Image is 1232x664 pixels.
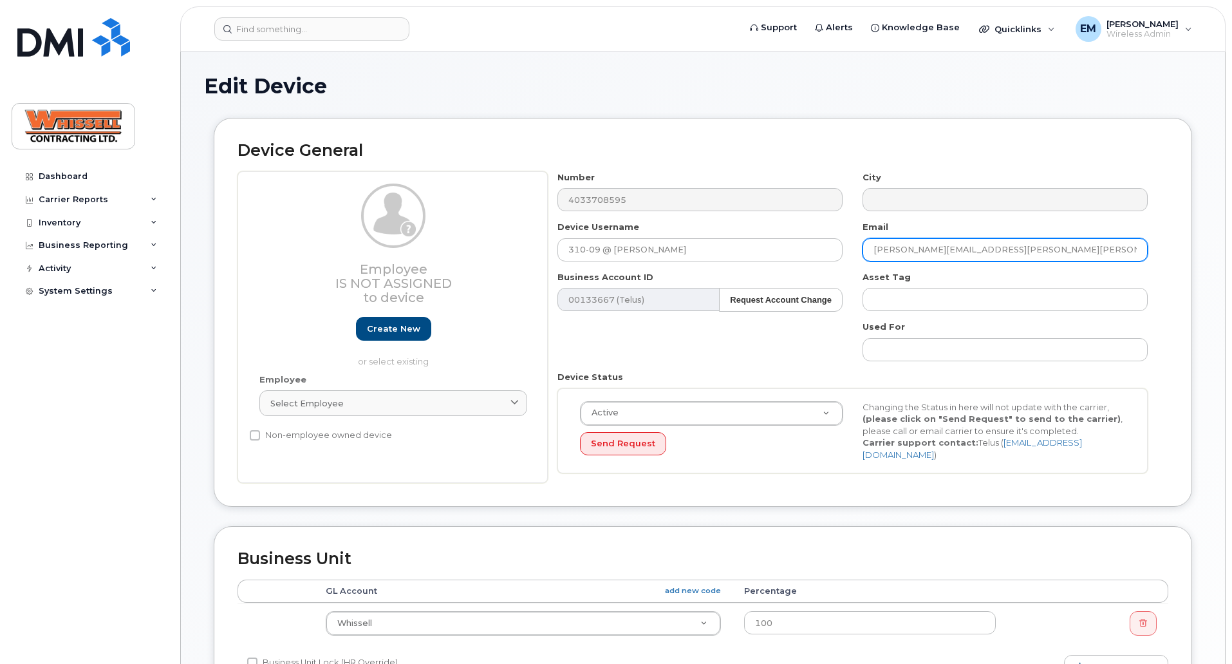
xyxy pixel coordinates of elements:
span: Select employee [270,397,344,410]
label: Device Username [557,221,639,233]
label: City [863,171,881,184]
strong: (please click on "Send Request" to send to the carrier) [863,413,1121,424]
strong: Carrier support contact: [863,437,978,448]
label: Email [863,221,888,233]
a: [EMAIL_ADDRESS][DOMAIN_NAME] [863,437,1082,460]
span: Whissell [337,618,372,628]
th: Percentage [733,580,1007,603]
span: to device [363,290,424,305]
a: add new code [665,585,721,596]
h2: Business Unit [238,550,1168,568]
span: Active [584,407,619,419]
button: Send Request [580,432,666,456]
label: Used For [863,321,905,333]
label: Device Status [557,371,623,383]
button: Request Account Change [719,288,843,312]
span: Is not assigned [335,276,452,291]
h2: Device General [238,142,1168,160]
div: Changing the Status in here will not update with the carrier, , please call or email carrier to e... [853,401,1135,461]
label: Number [557,171,595,184]
strong: Request Account Change [730,295,832,305]
a: Create new [356,317,431,341]
input: Non-employee owned device [250,430,260,441]
a: Whissell [326,612,721,635]
h3: Employee [259,262,527,305]
label: Business Account ID [557,271,653,283]
p: or select existing [259,356,527,368]
a: Select employee [259,390,527,416]
th: GL Account [314,580,733,603]
label: Non-employee owned device [250,428,392,443]
label: Asset Tag [863,271,911,283]
h1: Edit Device [204,75,1202,97]
a: Active [581,402,843,425]
label: Employee [259,374,306,386]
